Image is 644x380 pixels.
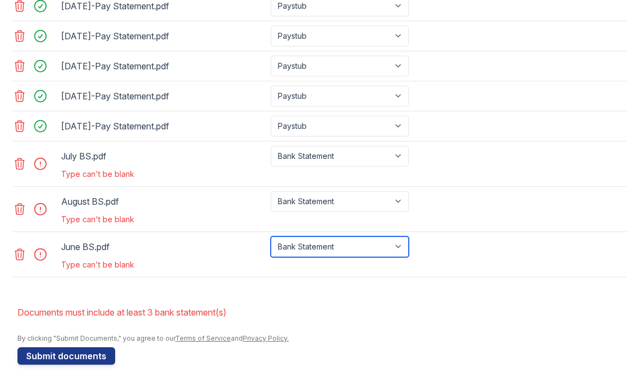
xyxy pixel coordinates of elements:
[17,347,115,365] button: Submit documents
[61,214,411,225] div: Type can't be blank
[61,169,411,180] div: Type can't be blank
[61,87,266,105] div: [DATE]-Pay Statement.pdf
[61,147,266,165] div: July BS.pdf
[61,27,266,45] div: [DATE]-Pay Statement.pdf
[61,57,266,75] div: [DATE]-Pay Statement.pdf
[17,301,627,323] li: Documents must include at least 3 bank statement(s)
[61,193,266,210] div: August BS.pdf
[243,334,289,342] a: Privacy Policy.
[17,334,627,343] div: By clicking "Submit Documents," you agree to our and
[61,238,266,256] div: June BS.pdf
[61,259,411,270] div: Type can't be blank
[175,334,231,342] a: Terms of Service
[61,117,266,135] div: [DATE]-Pay Statement.pdf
